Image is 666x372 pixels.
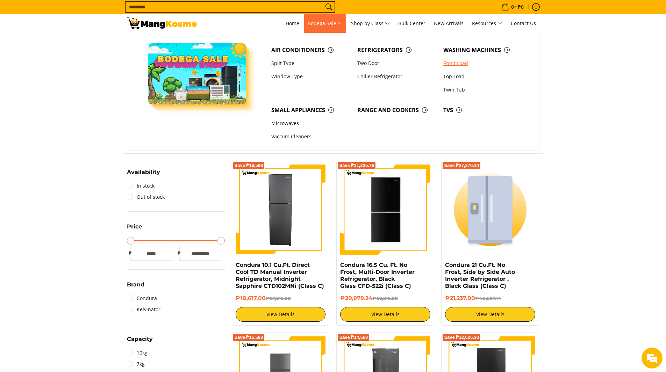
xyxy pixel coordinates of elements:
[236,165,326,255] img: Condura 10.1 Cu.Ft. Direct Cool TD Manual Inverter Refrigerator, Midnight Sapphire CTD102MNi (Cla...
[443,46,522,54] span: Washing Machines
[339,163,374,168] span: Save ₱31,235.76
[440,103,526,117] a: TVs
[268,43,354,57] a: Air Conditioners
[235,335,263,340] span: Save ₱15,583
[127,293,157,304] a: Condura
[271,46,350,54] span: Air Conditioners
[236,307,326,322] a: View Details
[372,296,398,301] del: ₱52,215.00
[127,17,197,29] img: Class C Home &amp; Business Appliances: Up to 70% Off l Mang Kosme
[445,295,535,302] h6: ₱21,237.00
[443,106,522,115] span: TVs
[127,347,148,358] a: 10kg
[282,14,303,33] a: Home
[127,282,144,293] summary: Open
[127,304,160,315] a: Kelvinator
[472,19,502,28] span: Resources
[127,169,160,175] span: Availability
[348,14,393,33] a: Shop by Class
[395,14,429,33] a: Bulk Center
[510,5,515,9] span: 0
[236,262,324,289] a: Condura 10.1 Cu.Ft. Direct Cool TD Manual Inverter Refrigerator, Midnight Sapphire CTD102MNi (Cla...
[176,250,183,257] span: ₱
[271,106,350,115] span: Small Appliances
[354,43,440,57] a: Refrigerators
[127,224,142,229] span: Price
[127,191,165,203] a: Out of stock
[354,103,440,117] a: Range and Cookers
[440,70,526,83] a: Top Load
[268,70,354,83] a: Window Type
[127,336,153,342] span: Capacity
[127,169,160,180] summary: Open
[266,296,291,301] del: ₱27,215.00
[127,224,142,235] summary: Open
[268,103,354,117] a: Small Appliances
[340,307,430,322] a: View Details
[286,20,299,27] span: Home
[445,307,535,322] a: View Details
[236,295,326,302] h6: ₱10,617.00
[268,130,354,144] a: Vaccum Cleaners
[36,39,117,48] div: Chat with us now
[351,19,390,28] span: Shop by Class
[204,14,539,33] nav: Main Menu
[308,19,343,28] span: Bodega Sale
[475,296,501,301] del: ₱48,607.14
[354,70,440,83] a: Chiller Refrigerator
[127,282,144,287] span: Brand
[517,5,525,9] span: ₱0
[444,335,479,340] span: Save ₱12,625.30
[445,262,515,289] a: Condura 21 Cu.Ft. No Frost, Side by Side Auto Inverter Refrigerator , Black Glass (Class C)
[499,3,526,11] span: •
[127,180,155,191] a: In stock
[323,2,335,12] button: Search
[398,20,425,27] span: Bulk Center
[440,57,526,70] a: Front Load
[3,191,133,215] textarea: Type your message and hit 'Enter'
[340,295,430,302] h6: ₱20,979.24
[468,14,506,33] a: Resources
[127,250,134,257] span: ₱
[127,336,153,347] summary: Open
[354,57,440,70] a: Two Door
[440,43,526,57] a: Washing Machines
[440,83,526,96] a: Twin Tub
[268,57,354,70] a: Split Type
[339,335,368,340] span: Save ₱14,568
[304,14,346,33] a: Bodega Sale
[115,3,131,20] div: Minimize live chat window
[430,14,467,33] a: New Arrivals
[235,163,263,168] span: Save ₱16,598
[127,358,145,370] a: 7kg
[444,163,479,168] span: Save ₱27,370.14
[268,117,354,130] a: Microwaves
[357,46,436,54] span: Refrigerators
[507,14,539,33] a: Contact Us
[357,106,436,115] span: Range and Cookers
[511,20,536,27] span: Contact Us
[445,165,535,255] img: Condura 21 Cu.Ft. No Frost, Side by Side Auto Inverter Refrigerator , Black Glass (Class C)
[340,166,430,254] img: Condura 16.5 Cu. Ft. No Frost, Multi-Door Inverter Refrigerator, Black Glass CFD-522i (Class C)
[340,262,415,289] a: Condura 16.5 Cu. Ft. No Frost, Multi-Door Inverter Refrigerator, Black Glass CFD-522i (Class C)
[148,43,246,104] img: Bodega Sale
[41,88,96,159] span: We're online!
[434,20,464,27] span: New Arrivals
